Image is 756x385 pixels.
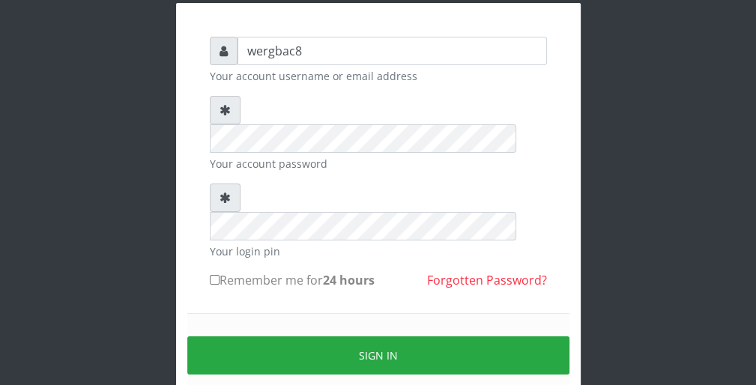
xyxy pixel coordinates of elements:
input: Username or email address [238,37,547,65]
small: Your account password [210,156,547,172]
label: Remember me for [210,271,375,289]
small: Your login pin [210,243,547,259]
b: 24 hours [323,272,375,288]
button: Sign in [187,336,569,375]
input: Remember me for24 hours [210,275,220,285]
small: Your account username or email address [210,68,547,84]
a: Forgotten Password? [427,272,547,288]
